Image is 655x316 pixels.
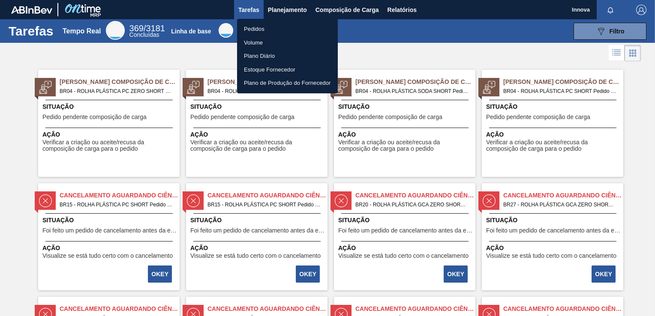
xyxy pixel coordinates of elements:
[237,63,338,77] a: Estoque Fornecedor
[237,76,338,90] a: Plano de Produção do Fornecedor
[237,49,338,63] a: Plano Diário
[237,36,338,50] a: Volume
[237,22,338,36] a: Pedidos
